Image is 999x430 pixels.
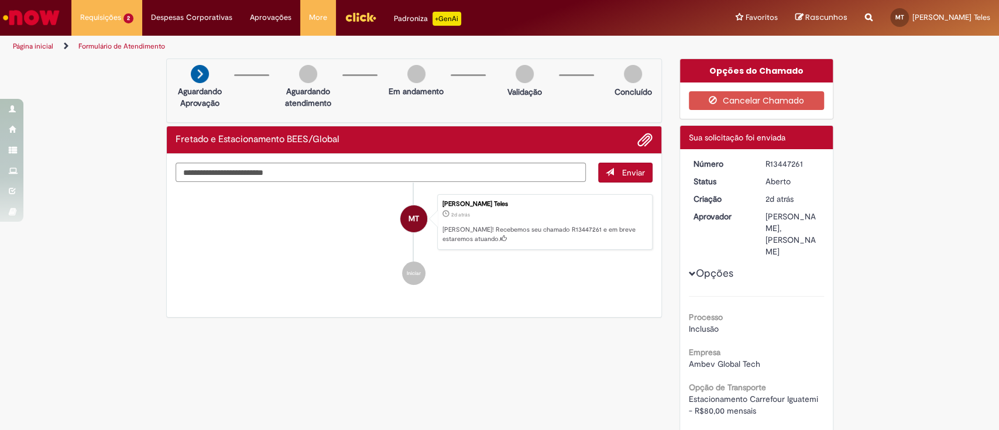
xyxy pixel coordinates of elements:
[451,211,470,218] span: 2d atrás
[765,176,820,187] div: Aberto
[299,65,317,83] img: img-circle-grey.png
[680,59,833,82] div: Opções do Chamado
[442,225,646,243] p: [PERSON_NAME]! Recebemos seu chamado R13447261 e em breve estaremos atuando.
[895,13,904,21] span: MT
[1,6,61,29] img: ServiceNow
[442,201,646,208] div: [PERSON_NAME] Teles
[9,36,657,57] ul: Trilhas de página
[176,135,339,145] h2: Fretado e Estacionamento BEES/Global Histórico de tíquete
[685,158,757,170] dt: Número
[171,85,228,109] p: Aguardando Aprovação
[637,132,653,147] button: Adicionar anexos
[622,167,645,178] span: Enviar
[507,86,542,98] p: Validação
[912,12,990,22] span: [PERSON_NAME] Teles
[685,176,757,187] dt: Status
[685,211,757,222] dt: Aprovador
[689,312,723,322] b: Processo
[689,347,720,357] b: Empresa
[80,12,121,23] span: Requisições
[191,65,209,83] img: arrow-next.png
[451,211,470,218] time: 26/08/2025 10:09:14
[685,193,757,205] dt: Criação
[746,12,778,23] span: Favoritos
[598,163,653,183] button: Enviar
[624,65,642,83] img: img-circle-grey.png
[765,194,794,204] time: 26/08/2025 10:09:14
[13,42,53,51] a: Página inicial
[765,211,820,257] div: [PERSON_NAME], [PERSON_NAME]
[689,324,719,334] span: Inclusão
[689,359,760,369] span: Ambev Global Tech
[432,12,461,26] p: +GenAi
[280,85,337,109] p: Aguardando atendimento
[407,65,425,83] img: img-circle-grey.png
[394,12,461,26] div: Padroniza
[408,205,419,233] span: MT
[614,86,651,98] p: Concluído
[516,65,534,83] img: img-circle-grey.png
[250,12,291,23] span: Aprovações
[765,194,794,204] span: 2d atrás
[689,132,785,143] span: Sua solicitação foi enviada
[78,42,165,51] a: Formulário de Atendimento
[689,382,766,393] b: Opção de Transporte
[765,193,820,205] div: 26/08/2025 10:09:14
[176,183,653,297] ul: Histórico de tíquete
[795,12,847,23] a: Rascunhos
[389,85,444,97] p: Em andamento
[176,163,586,183] textarea: Digite sua mensagem aqui...
[805,12,847,23] span: Rascunhos
[689,91,824,110] button: Cancelar Chamado
[400,205,427,232] div: Marina Silva Teles
[309,12,327,23] span: More
[689,394,821,416] span: Estacionamento Carrefour Iguatemi - R$80,00 mensais
[176,194,653,250] li: Marina Silva Teles
[345,8,376,26] img: click_logo_yellow_360x200.png
[123,13,133,23] span: 2
[765,158,820,170] div: R13447261
[151,12,232,23] span: Despesas Corporativas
